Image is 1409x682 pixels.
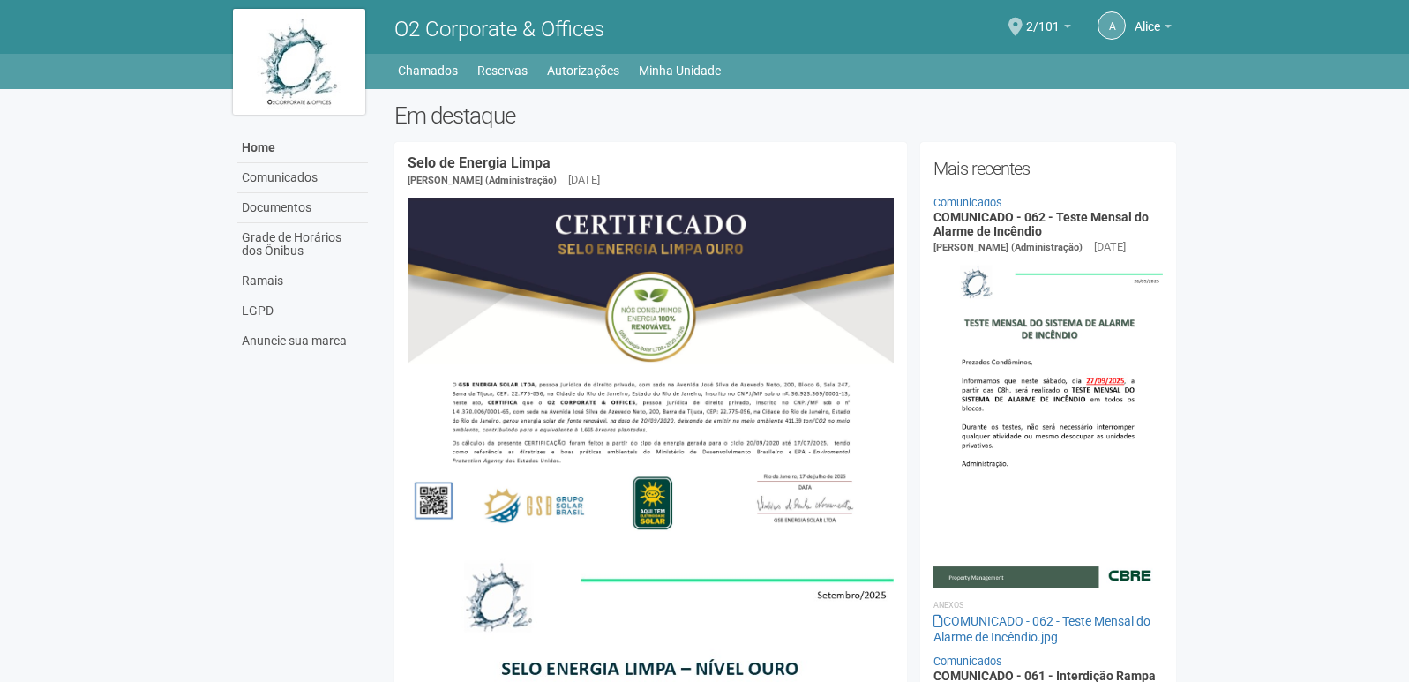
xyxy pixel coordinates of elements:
[394,17,604,41] span: O2 Corporate & Offices
[1026,22,1071,36] a: 2/101
[408,198,894,542] img: COMUNICADO%20-%20054%20-%20Selo%20de%20Energia%20Limpa%20-%20P%C3%A1g.%202.jpg
[237,163,368,193] a: Comunicados
[1026,3,1060,34] span: 2/101
[933,196,1002,209] a: Comunicados
[233,9,365,115] img: logo.jpg
[933,242,1083,253] span: [PERSON_NAME] (Administração)
[1135,22,1172,36] a: Alice
[237,266,368,296] a: Ramais
[933,597,1164,613] li: Anexos
[237,326,368,356] a: Anuncie sua marca
[408,154,551,171] a: Selo de Energia Limpa
[477,58,528,83] a: Reservas
[933,256,1164,588] img: COMUNICADO%20-%20062%20-%20Teste%20Mensal%20do%20Alarme%20de%20Inc%C3%AAndio.jpg
[237,193,368,223] a: Documentos
[547,58,619,83] a: Autorizações
[1094,239,1126,255] div: [DATE]
[1098,11,1126,40] a: A
[398,58,458,83] a: Chamados
[933,210,1149,237] a: COMUNICADO - 062 - Teste Mensal do Alarme de Incêndio
[568,172,600,188] div: [DATE]
[237,296,368,326] a: LGPD
[933,614,1150,644] a: COMUNICADO - 062 - Teste Mensal do Alarme de Incêndio.jpg
[933,655,1002,668] a: Comunicados
[237,223,368,266] a: Grade de Horários dos Ônibus
[394,102,1177,129] h2: Em destaque
[1135,3,1160,34] span: Alice
[237,133,368,163] a: Home
[933,155,1164,182] h2: Mais recentes
[408,175,557,186] span: [PERSON_NAME] (Administração)
[639,58,721,83] a: Minha Unidade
